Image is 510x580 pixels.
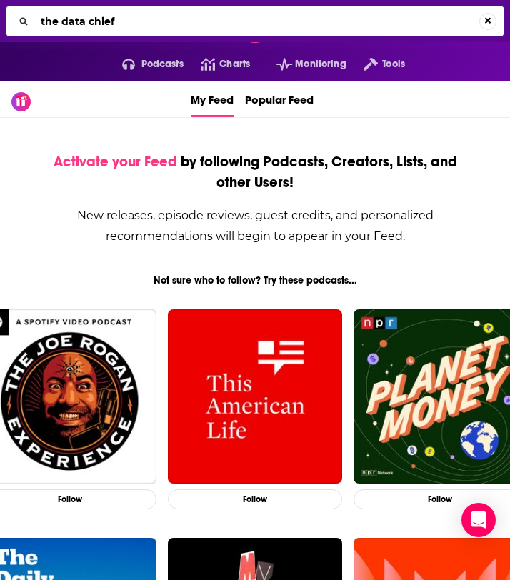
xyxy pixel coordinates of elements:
div: by following Podcasts, Creators, Lists, and other Users! [35,151,475,193]
button: Follow [168,489,341,510]
button: open menu [105,53,184,76]
span: Tools [382,54,405,74]
div: Search... [6,6,504,36]
button: open menu [346,53,405,76]
span: Charts [219,54,250,74]
span: Podcasts [141,54,184,74]
span: Popular Feed [245,84,314,115]
img: This American Life [168,309,341,483]
a: Charts [184,53,250,76]
div: Open Intercom Messenger [461,503,496,537]
a: My Feed [191,81,234,117]
button: open menu [259,53,346,76]
div: New releases, episode reviews, guest credits, and personalized recommendations will begin to appe... [35,205,475,246]
span: Monitoring [295,54,346,74]
span: Activate your Feed [54,153,177,171]
a: Popular Feed [245,81,314,117]
input: Search... [35,10,479,33]
span: My Feed [191,84,234,115]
